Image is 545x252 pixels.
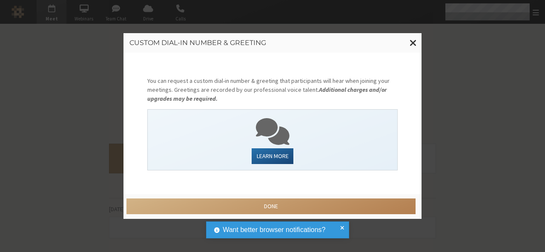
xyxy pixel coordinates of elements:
button: Learn More [252,148,293,164]
p: You can request a custom dial-in number & greeting that participants will hear when joining your ... [147,76,398,103]
em: Additional charges and/or upgrades may be required. [147,86,387,102]
button: Close modal [405,33,422,53]
button: Done [126,198,416,214]
h3: Custom dial-in number & greeting [129,39,416,47]
span: Want better browser notifications? [223,225,325,235]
